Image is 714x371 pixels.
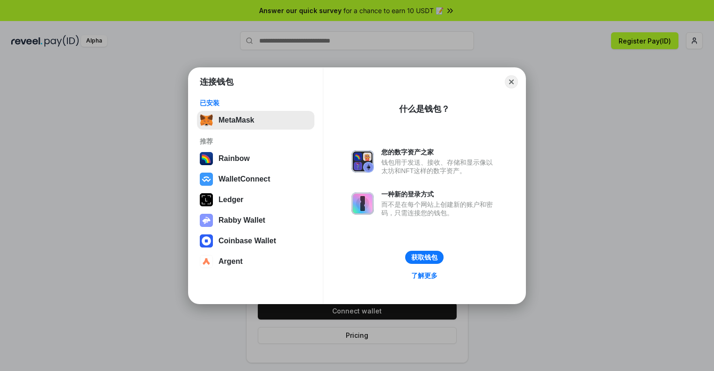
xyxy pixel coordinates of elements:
div: 什么是钱包？ [399,103,450,115]
div: 一种新的登录方式 [381,190,497,198]
img: svg+xml,%3Csvg%20width%3D%22120%22%20height%3D%22120%22%20viewBox%3D%220%200%20120%20120%22%20fil... [200,152,213,165]
div: 您的数字资产之家 [381,148,497,156]
button: Rainbow [197,149,314,168]
div: 钱包用于发送、接收、存储和显示像以太坊和NFT这样的数字资产。 [381,158,497,175]
div: Coinbase Wallet [219,237,276,245]
div: Ledger [219,196,243,204]
button: Argent [197,252,314,271]
div: Rainbow [219,154,250,163]
img: svg+xml,%3Csvg%20width%3D%2228%22%20height%3D%2228%22%20viewBox%3D%220%200%2028%2028%22%20fill%3D... [200,173,213,186]
div: MetaMask [219,116,254,124]
button: MetaMask [197,111,314,130]
div: WalletConnect [219,175,270,183]
h1: 连接钱包 [200,76,233,87]
div: Argent [219,257,243,266]
img: svg+xml,%3Csvg%20xmlns%3D%22http%3A%2F%2Fwww.w3.org%2F2000%2Fsvg%22%20width%3D%2228%22%20height%3... [200,193,213,206]
button: Coinbase Wallet [197,232,314,250]
img: svg+xml,%3Csvg%20width%3D%2228%22%20height%3D%2228%22%20viewBox%3D%220%200%2028%2028%22%20fill%3D... [200,255,213,268]
button: 获取钱包 [405,251,444,264]
button: Close [505,75,518,88]
div: Rabby Wallet [219,216,265,225]
button: Ledger [197,190,314,209]
div: 推荐 [200,137,312,145]
img: svg+xml,%3Csvg%20width%3D%2228%22%20height%3D%2228%22%20viewBox%3D%220%200%2028%2028%22%20fill%3D... [200,234,213,247]
img: svg+xml,%3Csvg%20xmlns%3D%22http%3A%2F%2Fwww.w3.org%2F2000%2Fsvg%22%20fill%3D%22none%22%20viewBox... [351,150,374,173]
img: svg+xml,%3Csvg%20xmlns%3D%22http%3A%2F%2Fwww.w3.org%2F2000%2Fsvg%22%20fill%3D%22none%22%20viewBox... [351,192,374,215]
div: 了解更多 [411,271,437,280]
img: svg+xml,%3Csvg%20fill%3D%22none%22%20height%3D%2233%22%20viewBox%3D%220%200%2035%2033%22%20width%... [200,114,213,127]
a: 了解更多 [406,269,443,282]
div: 已安装 [200,99,312,107]
button: WalletConnect [197,170,314,189]
div: 而不是在每个网站上创建新的账户和密码，只需连接您的钱包。 [381,200,497,217]
button: Rabby Wallet [197,211,314,230]
div: 获取钱包 [411,253,437,262]
img: svg+xml,%3Csvg%20xmlns%3D%22http%3A%2F%2Fwww.w3.org%2F2000%2Fsvg%22%20fill%3D%22none%22%20viewBox... [200,214,213,227]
